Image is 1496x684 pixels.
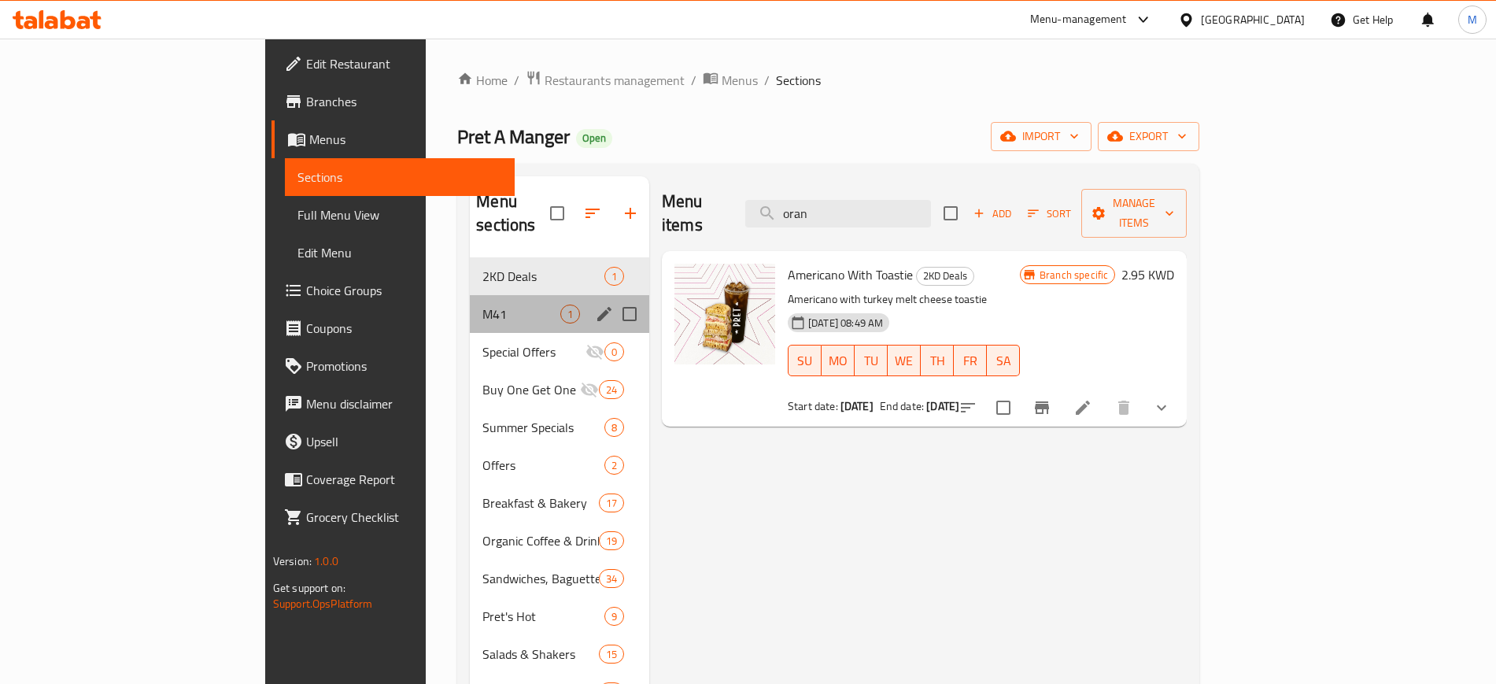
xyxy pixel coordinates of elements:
[927,349,947,372] span: TH
[306,508,502,527] span: Grocery Checklist
[600,534,623,549] span: 19
[916,267,974,286] div: 2KD Deals
[285,158,515,196] a: Sections
[611,194,649,232] button: Add section
[788,290,1020,309] p: Americano with turkey melt cheese toastie
[888,345,921,376] button: WE
[470,597,649,635] div: Pret's Hot9
[604,607,624,626] div: items
[1152,398,1171,417] svg: Show Choices
[271,309,515,347] a: Coupons
[585,342,604,361] svg: Inactive section
[482,645,598,664] div: Salads & Shakers
[599,569,624,588] div: items
[271,460,515,498] a: Coverage Report
[285,234,515,272] a: Edit Menu
[828,349,848,372] span: MO
[1105,389,1143,427] button: delete
[482,569,598,588] span: Sandwiches, Baguettes & Wraps
[309,130,502,149] span: Menus
[764,71,770,90] li: /
[987,345,1020,376] button: SA
[788,263,913,287] span: Americano With Toastie
[954,345,987,376] button: FR
[1094,194,1174,233] span: Manage items
[1143,389,1180,427] button: show more
[470,635,649,673] div: Salads & Shakers15
[470,522,649,560] div: Organic Coffee & Drinks19
[993,349,1014,372] span: SA
[593,302,616,326] button: edit
[576,131,612,145] span: Open
[482,380,579,399] span: Buy One Get One
[314,551,338,571] span: 1.0.0
[599,645,624,664] div: items
[991,122,1092,151] button: import
[560,305,580,324] div: items
[470,371,649,409] div: Buy One Get One24
[894,349,914,372] span: WE
[482,305,560,324] div: M41
[691,71,696,90] li: /
[306,394,502,413] span: Menu disclaimer
[599,531,624,550] div: items
[457,70,1199,91] nav: breadcrumb
[1024,202,1075,226] button: Sort
[599,494,624,512] div: items
[971,205,1014,223] span: Add
[795,349,815,372] span: SU
[855,345,888,376] button: TU
[880,396,924,416] span: End date:
[561,307,579,322] span: 1
[604,456,624,475] div: items
[470,446,649,484] div: Offers2
[306,319,502,338] span: Coupons
[1081,189,1187,238] button: Manage items
[470,409,649,446] div: Summer Specials8
[605,609,623,624] span: 9
[297,168,502,187] span: Sections
[273,578,345,598] span: Get support on:
[482,342,585,361] div: Special Offers
[580,380,599,399] svg: Inactive section
[271,272,515,309] a: Choice Groups
[1121,264,1174,286] h6: 2.95 KWD
[271,120,515,158] a: Menus
[1110,127,1187,146] span: export
[545,71,685,90] span: Restaurants management
[674,264,775,364] img: Americano With Toastie
[926,396,959,416] b: [DATE]
[840,396,874,416] b: [DATE]
[306,432,502,451] span: Upsell
[600,571,623,586] span: 34
[604,342,624,361] div: items
[482,607,604,626] div: Pret's Hot
[470,560,649,597] div: Sandwiches, Baguettes & Wraps34
[917,267,973,285] span: 2KD Deals
[526,70,685,91] a: Restaurants management
[271,347,515,385] a: Promotions
[271,385,515,423] a: Menu disclaimer
[788,345,822,376] button: SU
[967,202,1018,226] button: Add
[1018,202,1081,226] span: Sort items
[574,194,611,232] span: Sort sections
[745,200,931,227] input: search
[921,345,954,376] button: TH
[306,92,502,111] span: Branches
[1030,10,1127,29] div: Menu-management
[271,423,515,460] a: Upsell
[482,456,604,475] div: Offers
[802,316,889,331] span: [DATE] 08:49 AM
[306,54,502,73] span: Edit Restaurant
[600,647,623,662] span: 15
[482,267,604,286] span: 2KD Deals
[273,593,373,614] a: Support.OpsPlatform
[482,494,598,512] span: Breakfast & Bakery
[482,531,598,550] span: Organic Coffee & Drinks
